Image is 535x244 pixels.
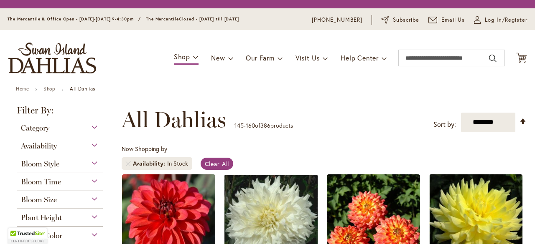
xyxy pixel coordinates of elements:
a: Shop [43,86,55,92]
a: Email Us [428,16,465,24]
span: Email Us [441,16,465,24]
span: Availability [133,159,167,168]
span: New [211,53,225,62]
label: Sort by: [433,117,456,132]
span: 160 [246,121,255,129]
a: Remove Availability In Stock [126,161,131,166]
a: Log In/Register [474,16,527,24]
strong: All Dahlias [70,86,95,92]
span: Log In/Register [485,16,527,24]
span: Bloom Style [21,159,59,169]
span: Closed - [DATE] till [DATE] [179,16,239,22]
span: Help Center [341,53,379,62]
span: Subscribe [393,16,419,24]
span: The Mercantile & Office Open - [DATE]-[DATE] 9-4:30pm / The Mercantile [8,16,179,22]
a: Clear All [201,158,234,170]
span: Now Shopping by [122,145,167,153]
span: Shop [174,52,190,61]
span: Plant Height [21,213,62,222]
span: Our Farm [246,53,274,62]
p: - of products [234,119,293,132]
a: store logo [8,43,96,73]
strong: Filter By: [8,106,111,119]
div: In Stock [167,159,188,168]
span: 145 [234,121,244,129]
span: Bloom Size [21,195,57,204]
a: Subscribe [381,16,419,24]
a: Home [16,86,29,92]
a: [PHONE_NUMBER] [312,16,362,24]
span: Bloom Time [21,177,61,186]
button: Search [489,52,497,65]
span: Category [21,123,49,133]
span: Availability [21,141,57,151]
span: All Dahlias [122,107,226,132]
span: 386 [260,121,270,129]
span: Clear All [205,160,229,168]
span: Visit Us [296,53,320,62]
iframe: Launch Accessibility Center [6,214,30,238]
